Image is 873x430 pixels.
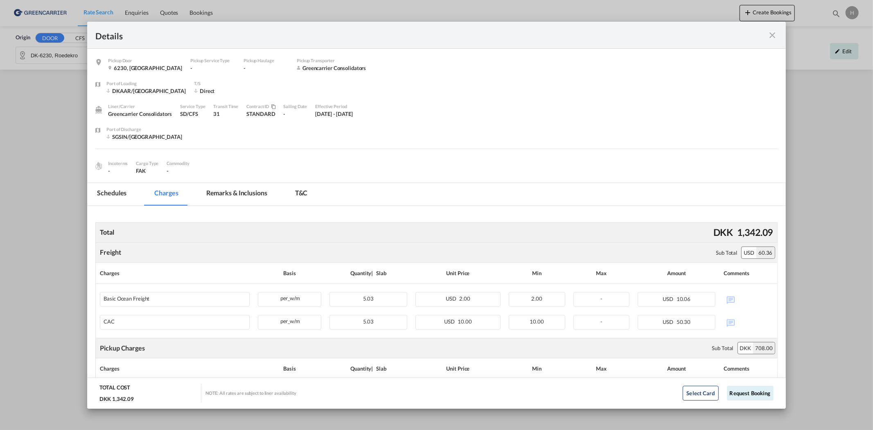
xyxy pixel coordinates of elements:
div: DKAAR/Aarhus [106,87,186,95]
span: USD [663,296,675,302]
div: - [190,64,235,72]
div: Greencarrier Consolidators [108,110,171,118]
th: Comments [720,358,777,379]
div: Transit Time [214,103,239,110]
div: 1 Oct 2025 - 31 Oct 2025 [315,110,353,118]
md-icon: icon-close fg-AAA8AD m-0 cursor [768,30,778,40]
md-pagination-wrapper: Use the left and right arrow keys to navigate between tabs [87,183,325,206]
div: No Comments Available [724,315,773,329]
span: SD/CFS [180,111,198,117]
span: USD [444,318,457,325]
div: NOTE: All rates are subject to liner availability [205,390,296,396]
img: cargo.png [94,161,103,170]
th: Comments [720,263,777,284]
md-tab-item: Schedules [87,183,136,206]
div: Contract / Rate Agreement / Tariff / Spot Pricing Reference Number [246,103,275,110]
span: USD [663,319,675,325]
div: Greencarrier Consolidators [297,64,366,72]
div: Port of Discharge [106,126,182,133]
div: Quantity | Slab [329,362,407,375]
div: Quantity | Slab [329,267,407,279]
div: Sub Total [716,249,737,256]
div: Pickup Transporter [297,57,366,64]
div: 1,342.09 [735,224,775,241]
div: Basic Ocean Freight [104,296,149,302]
span: 2.00 [460,295,471,302]
div: per_w/m [258,315,321,326]
div: Cargo Type [136,160,158,167]
div: No Comments Available [724,292,773,306]
div: DKK [738,342,753,354]
div: FAK [136,167,158,174]
div: 31 [214,110,239,118]
div: USD [742,247,756,258]
div: Sub Total [712,344,733,352]
md-icon: icon-content-copy [269,104,275,109]
div: SGSIN/Singapore [106,133,182,140]
div: Unit Price [415,362,501,375]
div: Effective Period [315,103,353,110]
div: STANDARD [246,110,275,118]
span: 5.03 [363,295,374,302]
button: Request Booking [727,386,774,401]
span: 10.06 [677,296,691,302]
div: Max [573,267,630,279]
div: CAC [104,319,115,325]
div: TOTAL COST [99,384,130,395]
div: Incoterms [108,160,128,167]
div: Basis [258,267,321,279]
div: Pickup Charges [100,344,145,353]
span: - [167,167,169,174]
md-tab-item: T&C [285,183,318,206]
div: Amount [638,362,715,375]
span: 2.00 [531,295,542,302]
div: Freight [100,248,121,257]
div: 708.00 [753,342,774,354]
div: STANDARD [246,103,283,126]
div: Liner/Carrier [108,103,171,110]
div: Pickup Door [108,57,182,64]
div: Min [509,267,565,279]
button: Select Card [683,386,719,401]
div: Commodity [167,160,189,167]
md-tab-item: Charges [144,183,188,206]
div: Direct [194,87,259,95]
md-tab-item: Remarks & Inclusions [196,183,277,206]
div: Service Type [180,103,205,110]
span: 50.30 [677,319,691,325]
span: - [600,295,602,302]
span: 5.03 [363,318,374,325]
div: Port of Loading [106,80,186,87]
div: 60.36 [756,247,775,258]
md-dialog: Pickup Door ... [87,22,785,409]
div: T/S [194,80,259,87]
div: Basis [258,362,321,375]
div: per_w/m [258,292,321,303]
div: - [284,110,307,118]
div: DKK [711,224,735,241]
span: 10.00 [458,318,472,325]
div: Pickup Haulage [244,57,289,64]
span: 10.00 [530,318,544,325]
div: Total [98,226,116,239]
div: - [108,167,128,174]
span: USD [446,295,458,302]
div: Min [509,362,565,375]
div: 6230 , Denmark [108,64,182,72]
div: Sailing Date [284,103,307,110]
div: - [244,64,289,72]
div: Charges [100,267,249,279]
span: - [600,318,602,325]
div: Max [573,362,630,375]
div: Amount [638,267,715,279]
div: DKK 1,342.09 [99,395,134,403]
div: Pickup Service Type [190,57,235,64]
div: Unit Price [415,267,501,279]
div: Charges [100,362,249,375]
div: Details [95,30,709,40]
